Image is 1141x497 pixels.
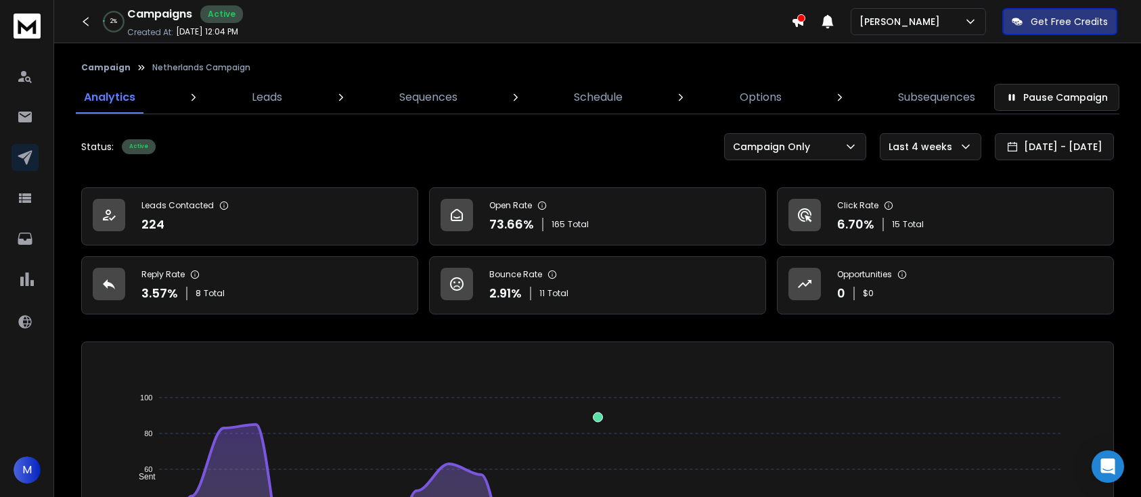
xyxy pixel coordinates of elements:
[898,89,975,105] p: Subsequences
[539,288,545,299] span: 11
[994,84,1119,111] button: Pause Campaign
[1092,450,1124,483] div: Open Intercom Messenger
[489,200,532,211] p: Open Rate
[574,89,623,105] p: Schedule
[489,269,542,280] p: Bounce Rate
[141,200,214,211] p: Leads Contacted
[244,81,290,114] a: Leads
[14,456,41,483] button: M
[568,219,589,230] span: Total
[141,269,185,280] p: Reply Rate
[84,89,135,105] p: Analytics
[144,465,152,473] tspan: 60
[552,219,565,230] span: 165
[733,140,815,153] p: Campaign Only
[152,62,250,73] p: Netherlands Campaign
[140,394,152,402] tspan: 100
[144,429,152,437] tspan: 80
[399,89,457,105] p: Sequences
[1002,8,1117,35] button: Get Free Credits
[200,5,243,23] div: Active
[127,27,173,38] p: Created At:
[127,6,192,22] h1: Campaigns
[429,256,766,314] a: Bounce Rate2.91%11Total
[566,81,631,114] a: Schedule
[81,256,418,314] a: Reply Rate3.57%8Total
[141,284,178,303] p: 3.57 %
[129,472,156,481] span: Sent
[859,15,945,28] p: [PERSON_NAME]
[110,18,117,26] p: 2 %
[1031,15,1108,28] p: Get Free Credits
[890,81,983,114] a: Subsequences
[252,89,282,105] p: Leads
[732,81,790,114] a: Options
[176,26,238,37] p: [DATE] 12:04 PM
[204,288,225,299] span: Total
[740,89,782,105] p: Options
[14,14,41,39] img: logo
[837,284,845,303] p: 0
[863,288,874,299] p: $ 0
[141,215,164,234] p: 224
[889,140,958,153] p: Last 4 weeks
[81,187,418,245] a: Leads Contacted224
[777,187,1114,245] a: Click Rate6.70%15Total
[903,219,924,230] span: Total
[429,187,766,245] a: Open Rate73.66%165Total
[489,284,522,303] p: 2.91 %
[391,81,466,114] a: Sequences
[892,219,900,230] span: 15
[995,133,1114,160] button: [DATE] - [DATE]
[76,81,143,114] a: Analytics
[81,62,131,73] button: Campaign
[122,139,156,154] div: Active
[837,269,892,280] p: Opportunities
[547,288,568,299] span: Total
[489,215,534,234] p: 73.66 %
[837,200,878,211] p: Click Rate
[837,215,874,234] p: 6.70 %
[777,256,1114,314] a: Opportunities0$0
[81,140,114,153] p: Status:
[196,288,201,299] span: 8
